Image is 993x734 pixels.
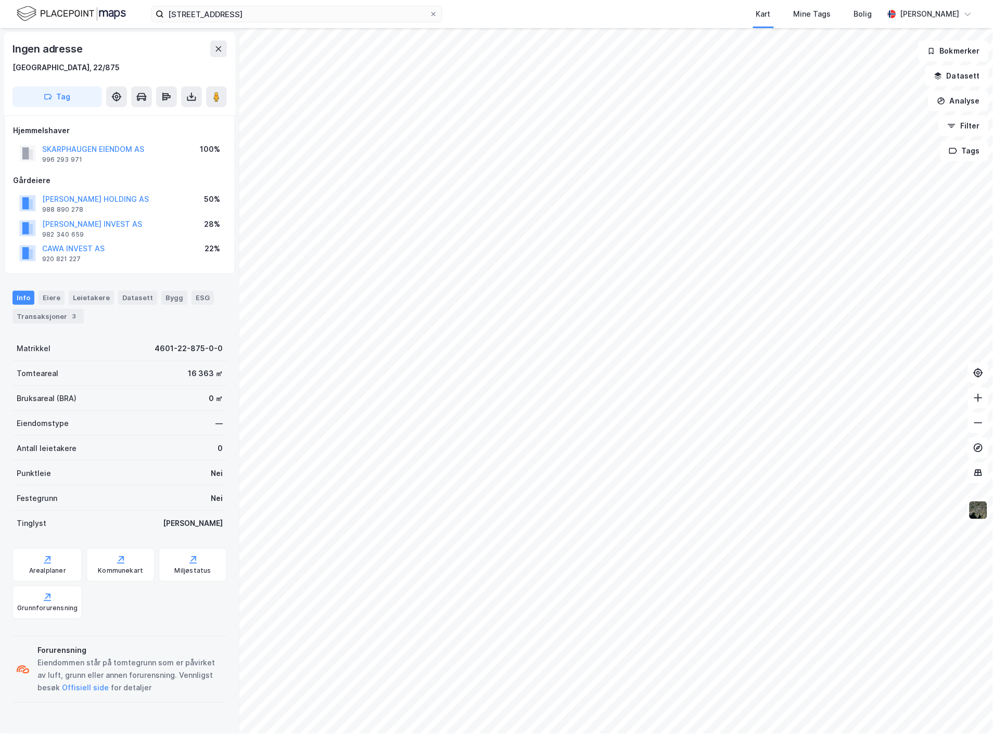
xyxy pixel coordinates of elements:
div: Tinglyst [17,517,46,530]
button: Analyse [928,91,989,111]
div: Punktleie [17,467,51,480]
img: logo.f888ab2527a4732fd821a326f86c7f29.svg [17,5,126,23]
div: Info [12,291,34,304]
div: Ingen adresse [12,41,84,57]
div: 50% [204,193,220,205]
button: Datasett [925,66,989,86]
div: Eiendommen står på tomtegrunn som er påvirket av luft, grunn eller annen forurensning. Vennligst ... [37,657,223,694]
div: Eiere [39,291,65,304]
div: [PERSON_NAME] [900,8,960,20]
div: Mine Tags [794,8,831,20]
div: 988 890 278 [42,205,83,214]
div: Bolig [854,8,872,20]
div: Transaksjoner [12,309,84,324]
div: Nei [211,492,223,505]
div: Kommunekart [98,567,143,575]
div: Festegrunn [17,492,57,505]
div: Matrikkel [17,342,50,355]
div: 3 [69,311,80,321]
div: [GEOGRAPHIC_DATA], 22/875 [12,61,120,74]
div: — [215,417,223,430]
div: 22% [205,242,220,255]
div: Forurensning [37,645,223,657]
div: 996 293 971 [42,156,82,164]
div: 920 821 227 [42,255,81,263]
div: 16 363 ㎡ [188,367,223,380]
div: Antall leietakere [17,442,77,455]
div: Miljøstatus [175,567,211,575]
div: Tomteareal [17,367,58,380]
div: [PERSON_NAME] [163,517,223,530]
div: Leietakere [69,291,114,304]
div: 28% [204,218,220,230]
button: Tags [940,140,989,161]
iframe: Chat Widget [941,684,993,734]
div: ESG [192,291,214,304]
button: Bokmerker [919,41,989,61]
div: 0 [218,442,223,455]
div: Arealplaner [29,567,66,575]
div: Hjemmelshaver [13,124,226,137]
div: Kontrollprogram for chat [941,684,993,734]
div: Bygg [161,291,187,304]
div: Bruksareal (BRA) [17,392,77,405]
div: 982 340 659 [42,230,84,239]
div: Grunnforurensning [17,604,78,613]
img: 9k= [969,500,988,520]
div: Kart [756,8,771,20]
button: Tag [12,86,102,107]
input: Søk på adresse, matrikkel, gårdeiere, leietakere eller personer [164,6,429,22]
div: 100% [200,143,220,156]
button: Filter [939,115,989,136]
div: 4601-22-875-0-0 [155,342,223,355]
div: Datasett [118,291,157,304]
div: Gårdeiere [13,174,226,187]
div: Eiendomstype [17,417,69,430]
div: Nei [211,467,223,480]
div: 0 ㎡ [209,392,223,405]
